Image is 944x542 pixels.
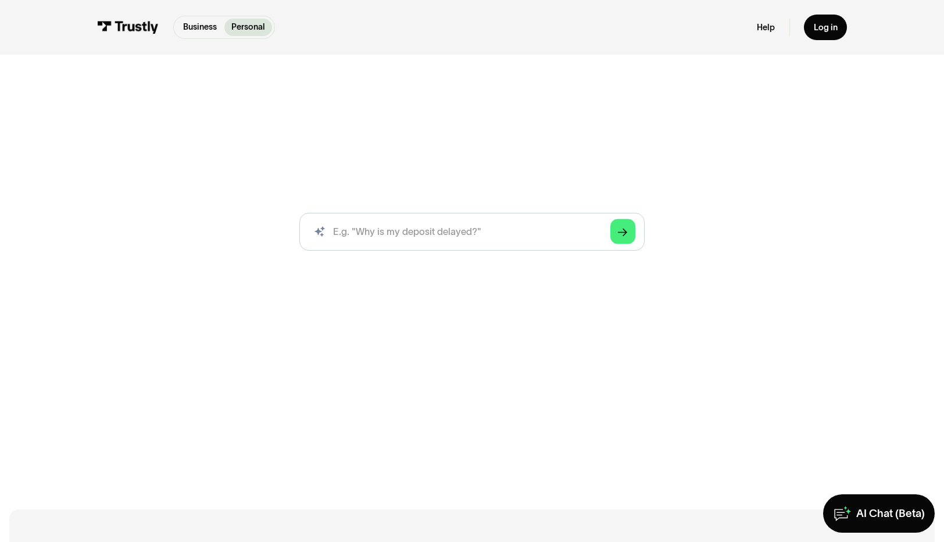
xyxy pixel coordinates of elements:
[176,19,224,36] a: Business
[823,494,935,533] a: AI Chat (Beta)
[757,22,775,33] a: Help
[97,21,159,34] img: Trustly Logo
[183,21,217,34] p: Business
[856,507,925,520] div: AI Chat (Beta)
[299,213,645,251] form: Search
[814,22,838,33] div: Log in
[231,21,265,34] p: Personal
[299,213,645,251] input: search
[804,15,847,40] a: Log in
[224,19,273,36] a: Personal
